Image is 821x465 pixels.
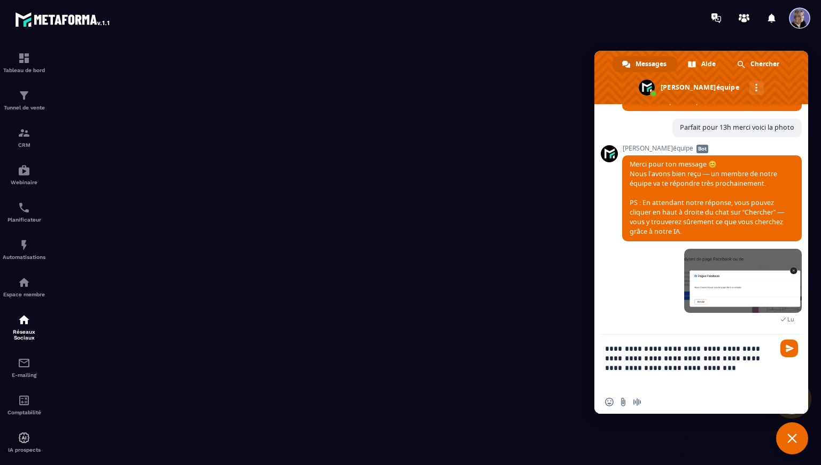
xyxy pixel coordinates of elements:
a: emailemailE-mailing [3,349,45,386]
p: Automatisations [3,254,45,260]
span: Envoyer [780,340,798,357]
a: Messages [613,56,677,72]
span: Envoyer un fichier [619,398,628,406]
textarea: Entrez votre message... [605,335,776,390]
span: Bot [696,145,708,153]
a: automationsautomationsEspace membre [3,268,45,305]
a: formationformationCRM [3,119,45,156]
img: automations [18,276,30,289]
span: [PERSON_NAME]équipe [622,145,802,152]
p: Espace membre [3,291,45,297]
a: social-networksocial-networkRéseaux Sociaux [3,305,45,349]
img: formation [18,52,30,65]
a: formationformationTunnel de vente [3,81,45,119]
p: Tableau de bord [3,67,45,73]
a: Aide [678,56,726,72]
a: accountantaccountantComptabilité [3,386,45,423]
img: formation [18,127,30,139]
img: accountant [18,394,30,407]
p: CRM [3,142,45,148]
p: IA prospects [3,447,45,453]
a: automationsautomationsAutomatisations [3,231,45,268]
p: E-mailing [3,372,45,378]
span: Chercher [750,56,779,72]
a: schedulerschedulerPlanificateur [3,193,45,231]
p: Planificateur [3,217,45,223]
span: Message audio [633,398,641,406]
img: automations [18,164,30,177]
img: email [18,357,30,369]
p: Tunnel de vente [3,105,45,111]
span: Lu [787,316,794,323]
img: automations [18,431,30,444]
a: Fermer le chat [776,422,808,454]
img: automations [18,239,30,251]
img: logo [15,10,111,29]
span: Insérer un emoji [605,398,614,406]
p: Webinaire [3,179,45,185]
img: formation [18,89,30,102]
a: automationsautomationsWebinaire [3,156,45,193]
p: Réseaux Sociaux [3,329,45,341]
img: scheduler [18,201,30,214]
a: formationformationTableau de bord [3,44,45,81]
span: Aide [701,56,716,72]
span: Messages [636,56,667,72]
img: social-network [18,313,30,326]
a: Chercher [727,56,790,72]
p: Comptabilité [3,409,45,415]
span: Parfait pour 13h merci voici la photo [680,123,794,132]
span: Merci pour ton message 😊 Nous l’avons bien reçu — un membre de notre équipe va te répondre très p... [630,160,784,236]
